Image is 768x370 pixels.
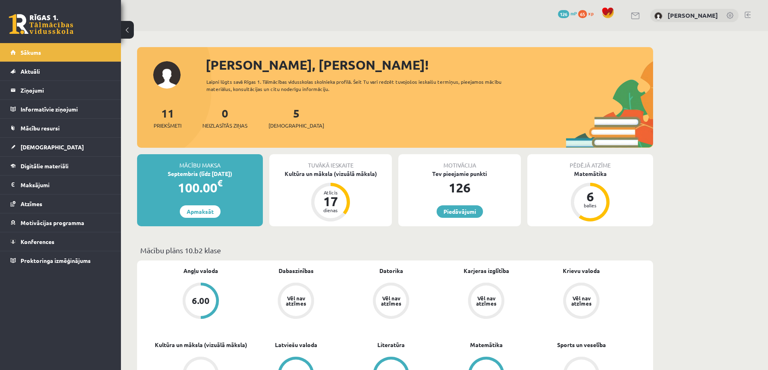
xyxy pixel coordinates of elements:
[21,238,54,245] span: Konferences
[437,205,483,218] a: Piedāvājumi
[10,176,111,194] a: Maksājumi
[268,106,324,130] a: 5[DEMOGRAPHIC_DATA]
[180,205,221,218] a: Apmaksāt
[21,143,84,151] span: [DEMOGRAPHIC_DATA]
[398,178,521,197] div: 126
[202,106,248,130] a: 0Neizlasītās ziņas
[9,14,73,34] a: Rīgas 1. Tālmācības vidusskola
[206,78,516,93] div: Laipni lūgts savā Rīgas 1. Tālmācības vidusskolas skolnieka profilā. Šeit Tu vari redzēt tuvojošo...
[140,245,650,256] p: Mācību plāns 10.b2 klase
[275,341,317,349] a: Latviešu valoda
[654,12,662,20] img: Emīls Miķelsons
[380,296,402,306] div: Vēl nav atzīmes
[557,341,606,349] a: Sports un veselība
[343,283,439,320] a: Vēl nav atzīmes
[10,119,111,137] a: Mācību resursi
[285,296,307,306] div: Vēl nav atzīmes
[475,296,497,306] div: Vēl nav atzīmes
[318,190,343,195] div: Atlicis
[570,296,593,306] div: Vēl nav atzīmes
[21,176,111,194] legend: Maksājumi
[527,169,653,178] div: Matemātika
[269,169,392,223] a: Kultūra un māksla (vizuālā māksla) Atlicis 17 dienas
[154,122,181,130] span: Priekšmeti
[10,100,111,118] a: Informatīvie ziņojumi
[21,257,91,264] span: Proktoringa izmēģinājums
[10,62,111,81] a: Aktuāli
[10,157,111,175] a: Digitālie materiāli
[578,203,602,208] div: balles
[398,154,521,169] div: Motivācija
[464,267,509,275] a: Karjeras izglītība
[21,100,111,118] legend: Informatīvie ziņojumi
[269,169,392,178] div: Kultūra un māksla (vizuālā māksla)
[10,232,111,251] a: Konferences
[10,213,111,232] a: Motivācijas programma
[137,178,263,197] div: 100.00
[10,81,111,99] a: Ziņojumi
[153,283,248,320] a: 6.00
[21,124,60,132] span: Mācību resursi
[668,11,718,19] a: [PERSON_NAME]
[155,341,247,349] a: Kultūra un māksla (vizuālā māksla)
[527,154,653,169] div: Pēdējā atzīme
[377,341,405,349] a: Literatūra
[527,169,653,223] a: Matemātika 6 balles
[279,267,314,275] a: Dabaszinības
[570,10,577,17] span: mP
[21,68,40,75] span: Aktuāli
[558,10,569,18] span: 126
[183,267,218,275] a: Angļu valoda
[578,10,587,18] span: 65
[588,10,593,17] span: xp
[21,81,111,99] legend: Ziņojumi
[269,154,392,169] div: Tuvākā ieskaite
[470,341,503,349] a: Matemātika
[206,55,653,74] div: [PERSON_NAME], [PERSON_NAME]!
[318,208,343,213] div: dienas
[318,195,343,208] div: 17
[10,43,111,62] a: Sākums
[10,251,111,270] a: Proktoringa izmēģinājums
[192,296,210,305] div: 6.00
[563,267,600,275] a: Krievu valoda
[217,177,223,189] span: €
[398,169,521,178] div: Tev pieejamie punkti
[439,283,534,320] a: Vēl nav atzīmes
[578,190,602,203] div: 6
[558,10,577,17] a: 126 mP
[21,219,84,226] span: Motivācijas programma
[21,162,69,169] span: Digitālie materiāli
[379,267,403,275] a: Datorika
[268,122,324,130] span: [DEMOGRAPHIC_DATA]
[154,106,181,130] a: 11Priekšmeti
[137,169,263,178] div: Septembris (līdz [DATE])
[534,283,629,320] a: Vēl nav atzīmes
[578,10,597,17] a: 65 xp
[10,194,111,213] a: Atzīmes
[202,122,248,130] span: Neizlasītās ziņas
[10,138,111,156] a: [DEMOGRAPHIC_DATA]
[21,49,41,56] span: Sākums
[248,283,343,320] a: Vēl nav atzīmes
[137,154,263,169] div: Mācību maksa
[21,200,42,207] span: Atzīmes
